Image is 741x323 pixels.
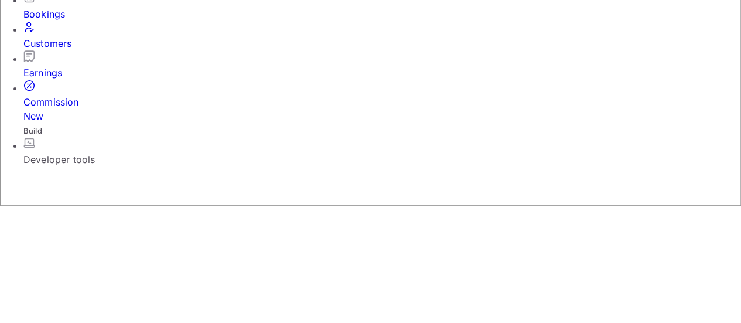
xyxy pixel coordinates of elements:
div: Commission [23,95,741,123]
div: Customers [23,36,741,50]
span: Build [23,126,42,135]
a: Customers [23,21,741,50]
div: New [23,109,741,123]
div: Bookings [23,7,741,21]
a: CommissionNew [23,80,741,123]
div: Developer tools [23,152,741,166]
a: Earnings [23,50,741,80]
div: Earnings [23,66,741,80]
